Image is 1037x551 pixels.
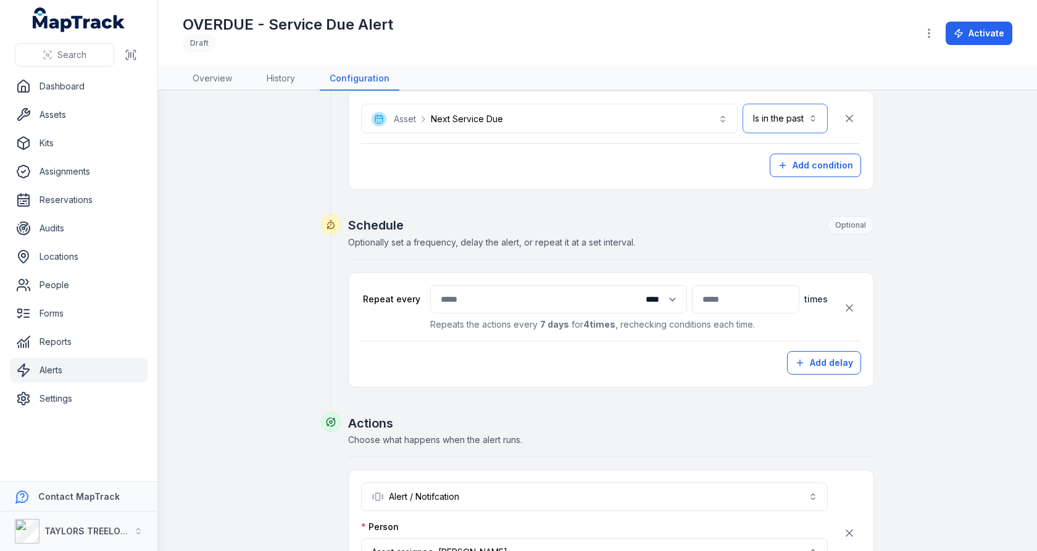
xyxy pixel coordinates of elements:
button: Add delay [787,351,861,375]
span: Search [57,49,86,61]
a: History [257,67,305,91]
strong: 4 times [583,319,615,329]
span: Choose what happens when the alert runs. [348,434,522,445]
a: Assets [10,102,148,127]
a: Forms [10,301,148,326]
strong: Contact MapTrack [38,491,120,502]
div: Optional [827,216,874,234]
button: AssetNext Service Due [361,104,738,133]
a: Configuration [320,67,399,91]
h2: Actions [348,415,874,432]
button: Alert / Notifcation [361,483,828,511]
a: MapTrack [33,7,125,32]
a: Locations [10,244,148,269]
a: Audits [10,216,148,241]
a: Alerts [10,358,148,383]
a: Reservations [10,188,148,212]
a: Reports [10,329,148,354]
button: Activate [946,22,1012,45]
button: Is in the past [743,104,828,133]
a: People [10,273,148,297]
label: Person [361,521,399,533]
label: Repeat every [361,293,420,305]
strong: 7 days [540,319,569,329]
a: Settings [10,386,148,411]
button: Add condition [770,154,861,177]
button: Search [15,43,114,67]
a: Assignments [10,159,148,184]
div: Draft [183,35,216,52]
span: times [804,293,828,305]
span: Optionally set a frequency, delay the alert, or repeat it at a set interval. [348,237,635,247]
a: Overview [183,67,242,91]
a: Dashboard [10,74,148,99]
strong: TAYLORS TREELOPPING [44,526,148,536]
a: Kits [10,131,148,155]
h1: OVERDUE - Service Due Alert [183,15,393,35]
p: Repeats the actions every for , rechecking conditions each time. [430,318,828,331]
h2: Schedule [348,216,874,234]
